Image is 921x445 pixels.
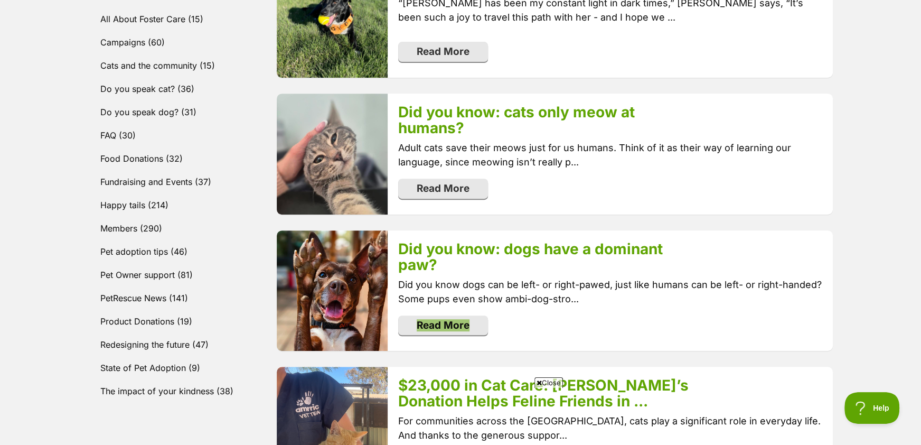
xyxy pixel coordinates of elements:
[88,147,266,170] a: Food Donations (32)
[88,217,266,239] a: Members (290)
[88,54,266,77] a: Cats and the community (15)
[88,310,266,332] a: Product Donations (19)
[88,194,266,216] a: Happy tails (214)
[844,392,900,424] iframe: Help Scout Beacon - Open
[88,357,266,379] a: State of Pet Adoption (9)
[88,240,266,263] a: Pet adoption tips (46)
[88,8,266,30] a: All About Foster Care (15)
[88,264,266,286] a: Pet Owner support (81)
[88,78,266,100] a: Do you speak cat? (36)
[398,316,488,336] a: Read More
[88,31,266,53] a: Campaigns (60)
[534,377,563,388] span: Close
[88,171,266,193] a: Fundraising and Events (37)
[88,101,266,123] a: Do you speak dog? (31)
[398,277,822,306] p: Did you know dogs can be left- or right-pawed, just like humans can be left- or right-handed? Som...
[277,94,388,215] img: b7f1q05gbflwmh9dxilc.jpg
[398,42,488,62] a: Read More
[398,103,635,137] a: Did you know: cats only meow at humans?
[398,240,663,274] a: Did you know: dogs have a dominant paw?
[88,333,266,356] a: Redesigning the future (47)
[398,141,822,169] p: Adult cats save their meows just for us humans. Think of it as their way of learning our language...
[398,179,488,199] a: Read More
[277,230,388,351] img: lxeqlgkdqoqxifhh7ahn.jpg
[88,380,266,402] a: The impact of your kindness (38)
[88,287,266,309] a: PetRescue News (141)
[88,124,266,146] a: FAQ (30)
[204,392,717,440] iframe: Advertisement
